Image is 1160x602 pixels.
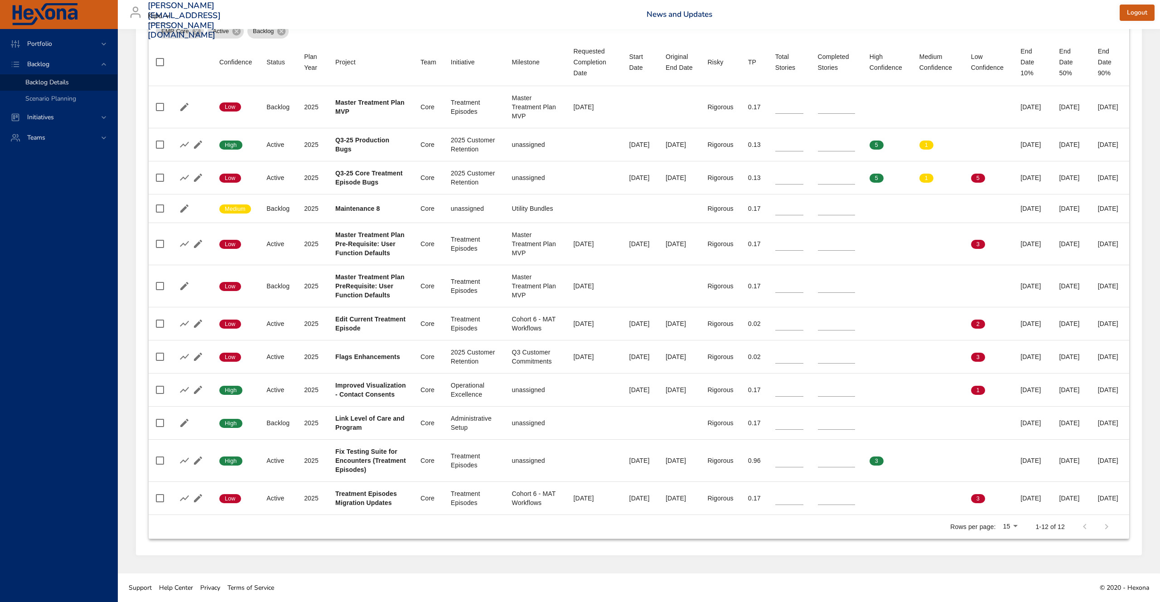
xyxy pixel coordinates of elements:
[200,583,220,592] span: Privacy
[219,386,242,394] span: High
[266,319,290,328] div: Active
[266,418,290,427] div: Backlog
[451,98,498,116] div: Treatment Episodes
[1098,239,1122,248] div: [DATE]
[870,141,884,149] span: 5
[20,39,59,48] span: Portfolio
[451,57,475,68] div: Initiative
[1098,352,1122,361] div: [DATE]
[666,239,693,248] div: [DATE]
[666,494,693,503] div: [DATE]
[335,353,400,360] b: Flags Enhancements
[219,419,242,427] span: High
[420,456,436,465] div: Core
[335,170,403,186] b: Q3-25 Core Treatment Episode Bugs
[708,239,734,248] div: Rigorous
[191,491,205,505] button: Edit Project Details
[1020,352,1044,361] div: [DATE]
[335,57,356,68] div: Project
[266,57,285,68] div: Status
[919,386,933,394] span: 0
[629,494,651,503] div: [DATE]
[451,136,498,154] div: 2025 Customer Retention
[420,319,436,328] div: Core
[304,102,321,112] div: 2025
[1020,173,1044,182] div: [DATE]
[748,456,761,465] div: 0.96
[748,102,761,112] div: 0.17
[870,495,884,503] span: 0
[666,51,693,73] div: Original End Date
[420,494,436,503] div: Core
[227,583,274,592] span: Terms of Service
[1059,494,1083,503] div: [DATE]
[629,456,651,465] div: [DATE]
[629,352,651,361] div: [DATE]
[1059,456,1083,465] div: [DATE]
[919,174,933,182] span: 1
[335,231,405,257] b: Master Treatment Plan Pre-Requisite: User Function Defaults
[1059,385,1083,394] div: [DATE]
[219,174,241,182] span: Low
[1020,494,1044,503] div: [DATE]
[20,133,53,142] span: Teams
[748,385,761,394] div: 0.17
[748,494,761,503] div: 0.17
[708,140,734,149] div: Rigorous
[266,102,290,112] div: Backlog
[512,315,559,333] div: Cohort 6 - MAT Workflows
[335,415,405,431] b: Link Level of Care and Program
[1127,7,1147,19] span: Logout
[1059,282,1083,291] div: [DATE]
[420,173,436,182] div: Core
[971,51,1006,73] div: Low Confidence
[304,494,321,503] div: 2025
[20,60,57,68] span: Backlog
[219,205,251,213] span: Medium
[971,174,985,182] span: 5
[919,141,933,149] span: 1
[335,490,397,506] b: Treatment Episodes Migration Updates
[304,51,321,73] span: Plan Year
[451,169,498,187] div: 2025 Customer Retention
[11,3,79,26] img: Hexona
[574,239,615,248] div: [DATE]
[870,386,884,394] span: 0
[512,489,559,507] div: Cohort 6 - MAT Workflows
[1020,319,1044,328] div: [DATE]
[208,27,234,36] span: Active
[451,489,498,507] div: Treatment Episodes
[335,136,389,153] b: Q3-25 Production Bugs
[25,94,76,103] span: Scenario Planning
[219,141,242,149] span: High
[748,57,761,68] span: TP
[512,93,559,121] div: Master Treatment Plan MVP
[870,174,884,182] span: 5
[1098,140,1122,149] div: [DATE]
[219,353,241,361] span: Low
[451,315,498,333] div: Treatment Episodes
[304,204,321,213] div: 2025
[451,235,498,253] div: Treatment Episodes
[420,57,436,68] div: Sort
[125,578,155,598] a: Support
[708,494,734,503] div: Rigorous
[629,140,651,149] div: [DATE]
[748,140,761,149] div: 0.13
[512,204,559,213] div: Utility Bundles
[335,205,380,212] b: Maintenance 8
[574,352,615,361] div: [DATE]
[512,230,559,257] div: Master Treatment Plan MVP
[999,520,1021,534] div: 15
[1020,140,1044,149] div: [DATE]
[870,51,905,73] div: High Confidence
[971,320,985,328] span: 2
[629,239,651,248] div: [DATE]
[919,353,933,361] span: 0
[420,57,436,68] div: Team
[870,457,884,465] span: 3
[304,140,321,149] div: 2025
